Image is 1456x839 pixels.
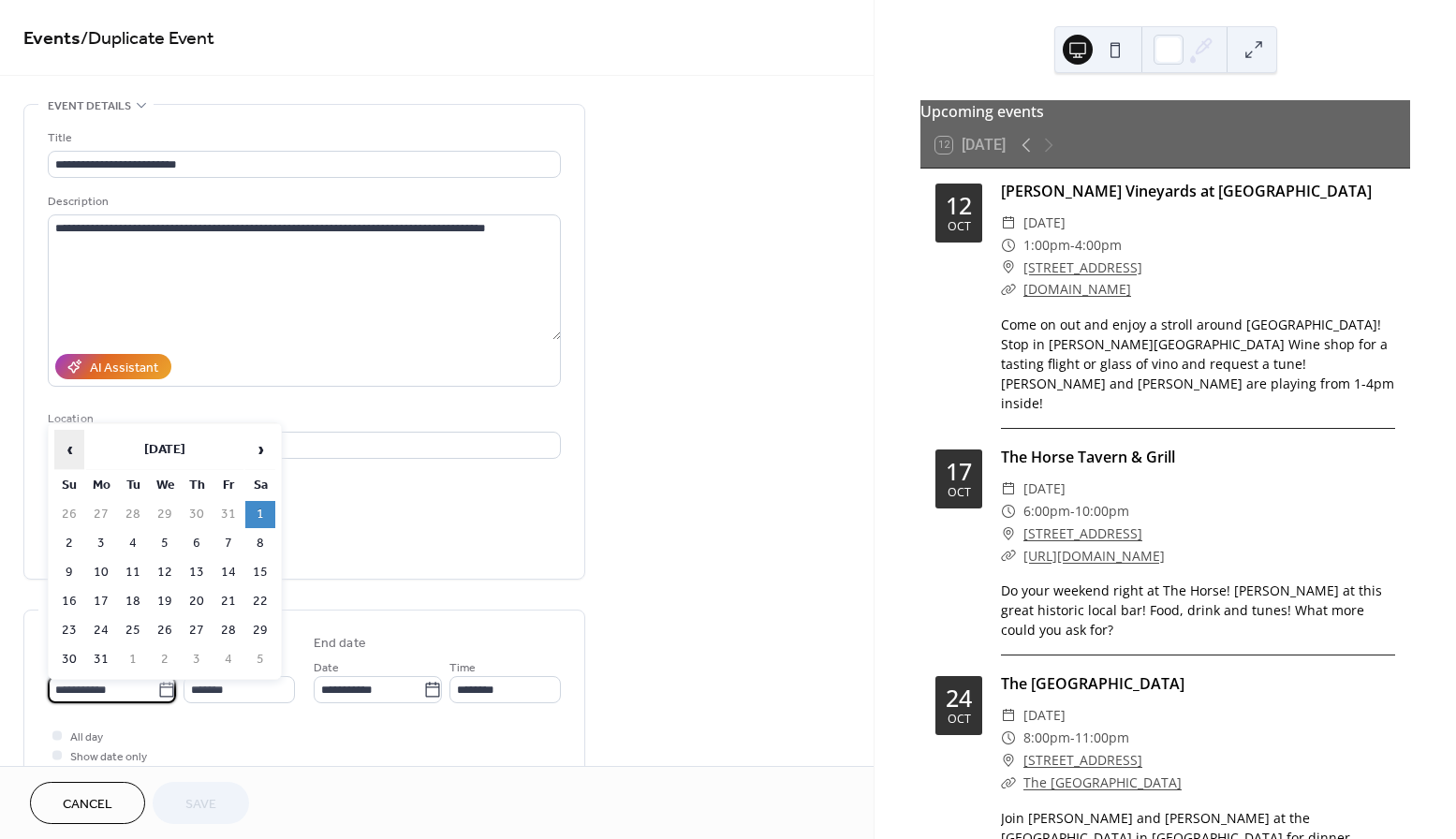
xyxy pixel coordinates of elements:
[54,501,84,528] td: 26
[213,501,243,528] td: 31
[245,617,275,644] td: 29
[213,646,243,673] td: 4
[48,192,557,212] div: Description
[182,559,212,586] td: 13
[150,617,180,644] td: 26
[245,646,275,673] td: 5
[1023,523,1142,545] a: [STREET_ADDRESS]
[1023,280,1131,298] a: [DOMAIN_NAME]
[1001,523,1016,545] div: ​
[150,646,180,673] td: 2
[48,96,131,116] span: Event details
[86,559,116,586] td: 10
[118,501,148,528] td: 28
[245,588,275,615] td: 22
[182,646,212,673] td: 3
[1023,749,1142,772] a: [STREET_ADDRESS]
[213,617,243,644] td: 28
[81,21,214,57] span: / Duplicate Event
[90,359,158,378] div: AI Assistant
[1075,500,1129,523] span: 10:00pm
[314,634,366,654] div: End date
[245,530,275,557] td: 8
[86,617,116,644] td: 24
[1001,545,1016,567] div: ​
[86,646,116,673] td: 31
[1001,315,1395,413] div: Come on out and enjoy a stroll around [GEOGRAPHIC_DATA]! Stop in [PERSON_NAME][GEOGRAPHIC_DATA] W...
[55,354,171,379] button: AI Assistant
[1075,234,1122,257] span: 4:00pm
[1001,257,1016,279] div: ​
[118,472,148,499] th: Tu
[948,221,971,233] div: Oct
[948,487,971,499] div: Oct
[86,430,243,470] th: [DATE]
[54,559,84,586] td: 9
[213,559,243,586] td: 14
[1001,704,1016,727] div: ​
[30,782,145,824] button: Cancel
[118,588,148,615] td: 18
[1070,727,1075,749] span: -
[54,530,84,557] td: 2
[150,588,180,615] td: 19
[1001,181,1372,201] a: [PERSON_NAME] Vineyards at [GEOGRAPHIC_DATA]
[150,559,180,586] td: 12
[1070,500,1075,523] span: -
[54,588,84,615] td: 16
[1001,447,1175,467] a: The Horse Tavern & Grill
[1023,727,1070,749] span: 8:00pm
[1001,673,1184,694] a: The [GEOGRAPHIC_DATA]
[1001,500,1016,523] div: ​
[213,588,243,615] td: 21
[213,530,243,557] td: 7
[245,501,275,528] td: 1
[23,21,81,57] a: Events
[86,588,116,615] td: 17
[1070,234,1075,257] span: -
[1001,212,1016,234] div: ​
[150,501,180,528] td: 29
[182,617,212,644] td: 27
[1001,234,1016,257] div: ​
[245,559,275,586] td: 15
[54,472,84,499] th: Su
[86,501,116,528] td: 27
[1001,749,1016,772] div: ​
[1023,547,1165,565] a: [URL][DOMAIN_NAME]
[86,530,116,557] td: 3
[1001,478,1016,500] div: ​
[118,617,148,644] td: 25
[63,795,112,815] span: Cancel
[946,194,972,217] div: 12
[1023,257,1142,279] a: [STREET_ADDRESS]
[246,431,274,468] span: ›
[1001,772,1016,794] div: ​
[150,530,180,557] td: 5
[48,409,557,429] div: Location
[118,530,148,557] td: 4
[449,658,476,678] span: Time
[946,686,972,710] div: 24
[1023,704,1066,727] span: [DATE]
[1023,212,1066,234] span: [DATE]
[1023,500,1070,523] span: 6:00pm
[150,472,180,499] th: We
[1075,727,1129,749] span: 11:00pm
[86,472,116,499] th: Mo
[70,728,103,747] span: All day
[54,646,84,673] td: 30
[1001,581,1395,640] div: Do your weekend right at The Horse! [PERSON_NAME] at this great historic local bar! Food, drink a...
[182,472,212,499] th: Th
[1023,234,1070,257] span: 1:00pm
[213,472,243,499] th: Fr
[245,472,275,499] th: Sa
[946,460,972,483] div: 17
[1023,773,1182,791] a: The [GEOGRAPHIC_DATA]
[1001,727,1016,749] div: ​
[55,431,83,468] span: ‹
[920,100,1410,123] div: Upcoming events
[182,530,212,557] td: 6
[1001,278,1016,301] div: ​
